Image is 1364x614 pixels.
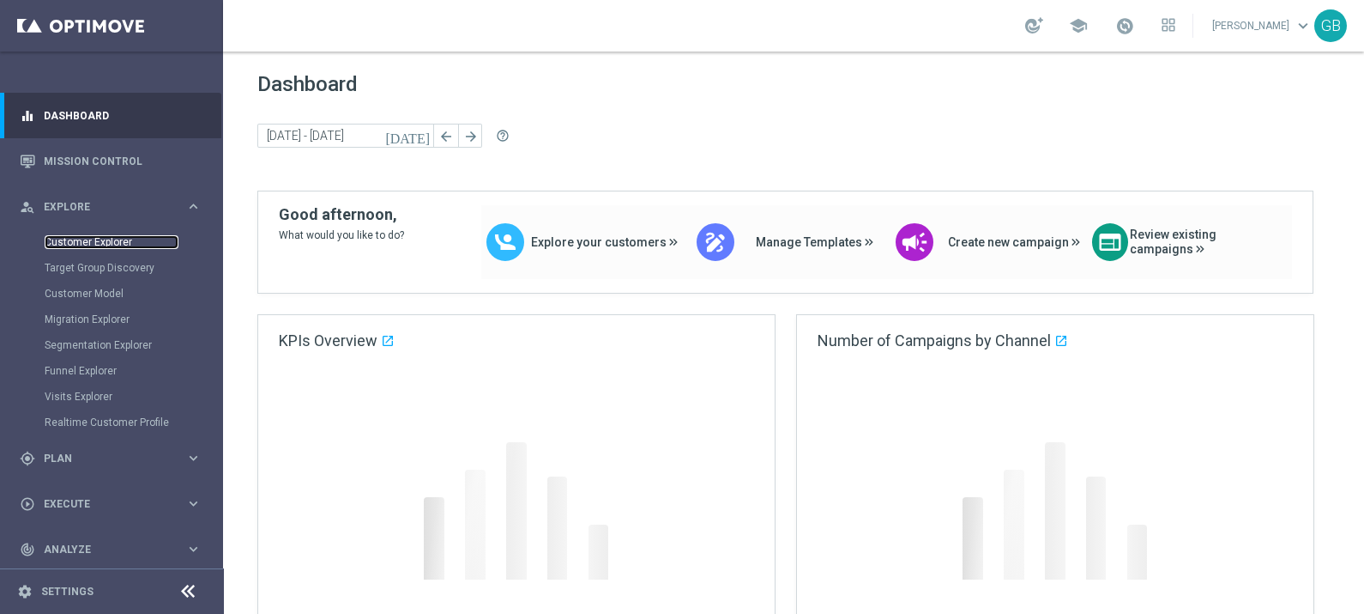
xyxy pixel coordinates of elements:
button: track_changes Analyze keyboard_arrow_right [19,543,202,556]
div: Dashboard [20,93,202,138]
div: Realtime Customer Profile [45,410,221,435]
i: keyboard_arrow_right [185,541,202,557]
div: Execute [20,496,185,512]
button: gps_fixed Plan keyboard_arrow_right [19,452,202,465]
div: GB [1314,9,1347,42]
a: Customer Explorer [45,235,178,249]
span: Execute [44,499,185,509]
i: equalizer [20,108,35,124]
div: Segmentation Explorer [45,332,221,358]
div: Migration Explorer [45,307,221,332]
a: Realtime Customer Profile [45,416,178,429]
div: Customer Explorer [45,229,221,255]
a: Segmentation Explorer [45,338,178,352]
i: settings [17,584,33,599]
div: Mission Control [20,138,202,184]
a: Dashboard [44,93,202,138]
button: play_circle_outline Execute keyboard_arrow_right [19,497,202,511]
a: Target Group Discovery [45,261,178,275]
span: Explore [44,202,185,212]
div: Visits Explorer [45,384,221,410]
div: Explore [20,199,185,215]
button: Mission Control [19,155,202,168]
a: Funnel Explorer [45,364,178,378]
a: Customer Model [45,287,178,301]
a: Settings [41,587,94,597]
span: Plan [44,453,185,464]
a: Visits Explorer [45,390,178,404]
i: keyboard_arrow_right [185,198,202,215]
span: Analyze [44,544,185,555]
div: Target Group Discovery [45,255,221,281]
button: person_search Explore keyboard_arrow_right [19,200,202,214]
span: school [1069,16,1088,35]
a: Migration Explorer [45,313,178,326]
div: Plan [20,451,185,466]
a: Mission Control [44,138,202,184]
button: equalizer Dashboard [19,109,202,123]
i: keyboard_arrow_right [185,495,202,512]
div: Analyze [20,542,185,557]
i: track_changes [20,542,35,557]
i: person_search [20,199,35,215]
i: keyboard_arrow_right [185,450,202,466]
i: play_circle_outline [20,496,35,512]
a: [PERSON_NAME]keyboard_arrow_down [1210,13,1314,39]
span: keyboard_arrow_down [1294,16,1313,35]
i: gps_fixed [20,451,35,466]
div: Customer Model [45,281,221,307]
div: Funnel Explorer [45,358,221,384]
